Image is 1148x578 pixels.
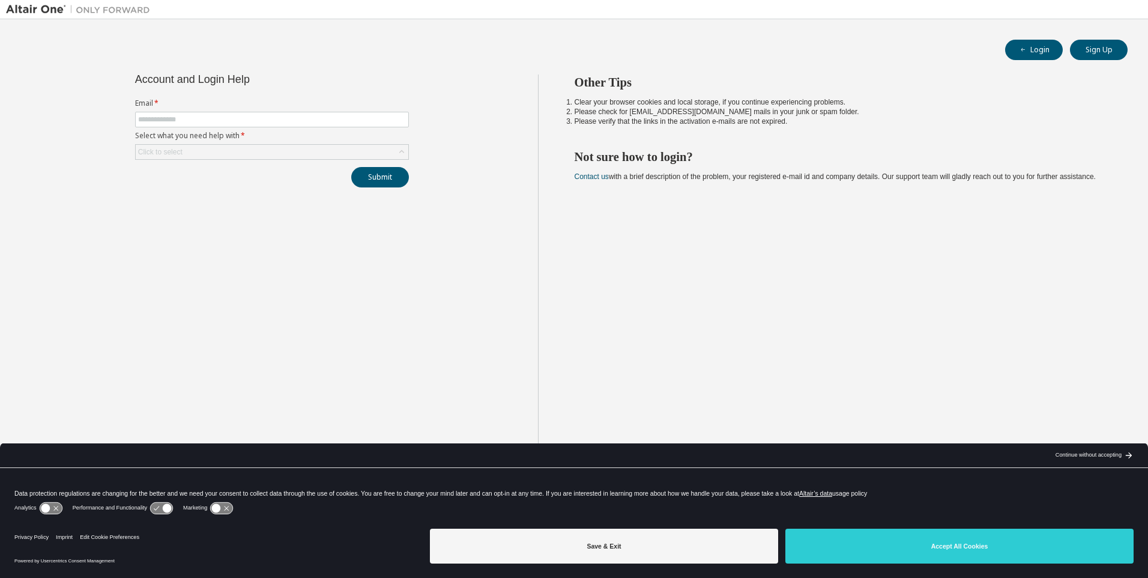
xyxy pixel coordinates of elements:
[135,99,409,108] label: Email
[1070,40,1128,60] button: Sign Up
[575,172,609,181] a: Contact us
[575,75,1107,90] h2: Other Tips
[6,4,156,16] img: Altair One
[135,75,354,84] div: Account and Login Help
[1005,40,1063,60] button: Login
[575,149,1107,165] h2: Not sure how to login?
[575,107,1107,117] li: Please check for [EMAIL_ADDRESS][DOMAIN_NAME] mails in your junk or spam folder.
[135,131,409,141] label: Select what you need help with
[575,172,1096,181] span: with a brief description of the problem, your registered e-mail id and company details. Our suppo...
[136,145,408,159] div: Click to select
[351,167,409,187] button: Submit
[575,117,1107,126] li: Please verify that the links in the activation e-mails are not expired.
[138,147,183,157] div: Click to select
[575,97,1107,107] li: Clear your browser cookies and local storage, if you continue experiencing problems.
